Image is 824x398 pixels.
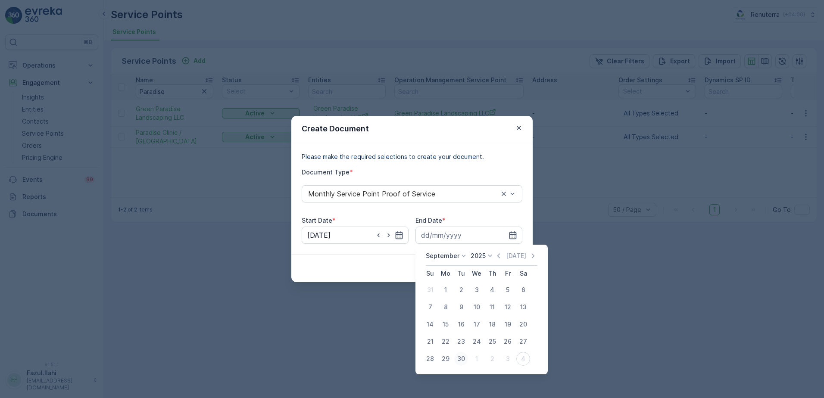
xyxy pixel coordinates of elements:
[485,300,499,314] div: 11
[515,266,531,281] th: Saturday
[426,252,459,260] p: September
[469,266,484,281] th: Wednesday
[423,300,437,314] div: 7
[516,317,530,331] div: 20
[485,317,499,331] div: 18
[470,283,484,297] div: 3
[439,317,453,331] div: 15
[485,335,499,348] div: 25
[422,266,438,281] th: Sunday
[439,352,453,366] div: 29
[470,300,484,314] div: 10
[471,252,486,260] p: 2025
[302,168,350,176] label: Document Type
[302,217,332,224] label: Start Date
[423,352,437,366] div: 28
[516,335,530,348] div: 27
[470,317,484,331] div: 17
[423,335,437,348] div: 21
[516,352,530,366] div: 4
[516,283,530,297] div: 6
[470,335,484,348] div: 24
[454,317,468,331] div: 16
[501,283,515,297] div: 5
[501,335,515,348] div: 26
[302,152,522,161] p: Please make the required selections to create your document.
[501,317,515,331] div: 19
[506,252,526,260] p: [DATE]
[439,283,453,297] div: 1
[439,335,453,348] div: 22
[423,317,437,331] div: 14
[501,352,515,366] div: 3
[501,300,515,314] div: 12
[484,266,500,281] th: Thursday
[485,352,499,366] div: 2
[438,266,453,281] th: Monday
[454,352,468,366] div: 30
[423,283,437,297] div: 31
[302,123,369,135] p: Create Document
[415,217,442,224] label: End Date
[439,300,453,314] div: 8
[454,283,468,297] div: 2
[516,300,530,314] div: 13
[454,300,468,314] div: 9
[500,266,515,281] th: Friday
[454,335,468,348] div: 23
[415,227,522,244] input: dd/mm/yyyy
[453,266,469,281] th: Tuesday
[485,283,499,297] div: 4
[470,352,484,366] div: 1
[302,227,409,244] input: dd/mm/yyyy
